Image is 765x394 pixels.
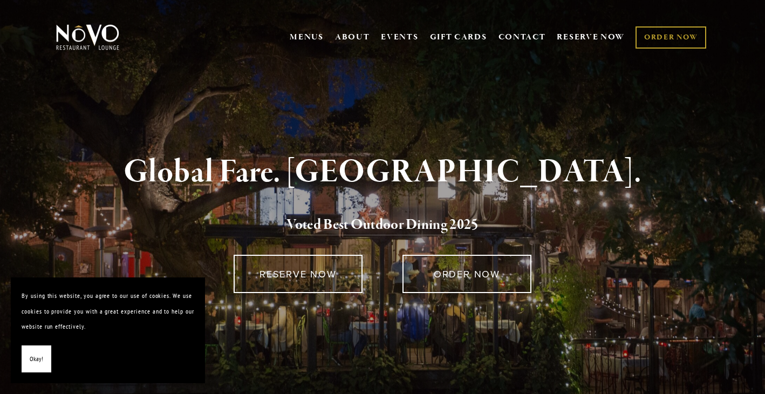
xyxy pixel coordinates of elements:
[430,27,487,47] a: GIFT CARDS
[402,255,531,293] a: ORDER NOW
[11,277,205,383] section: Cookie banner
[22,288,194,335] p: By using this website, you agree to our use of cookies. We use cookies to provide you with a grea...
[30,351,43,367] span: Okay!
[234,255,363,293] a: RESERVE NOW
[335,32,370,43] a: ABOUT
[381,32,418,43] a: EVENTS
[636,26,706,49] a: ORDER NOW
[290,32,324,43] a: MENUS
[498,27,546,47] a: CONTACT
[22,345,51,373] button: Okay!
[286,215,471,236] a: Voted Best Outdoor Dining 202
[74,214,692,236] h2: 5
[124,152,641,193] strong: Global Fare. [GEOGRAPHIC_DATA].
[557,27,625,47] a: RESERVE NOW
[54,24,121,51] img: Novo Restaurant &amp; Lounge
